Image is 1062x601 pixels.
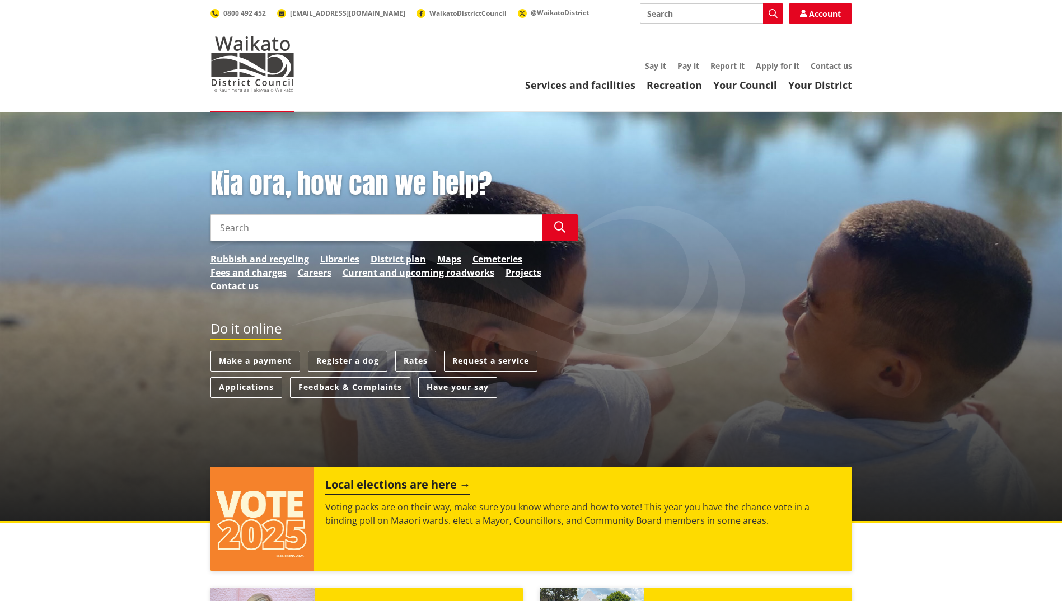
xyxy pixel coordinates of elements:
[210,351,300,372] a: Make a payment
[472,252,522,266] a: Cemeteries
[417,8,507,18] a: WaikatoDistrictCouncil
[210,214,542,241] input: Search input
[210,266,287,279] a: Fees and charges
[210,467,852,571] a: Local elections are here Voting packs are on their way, make sure you know where and how to vote!...
[210,8,266,18] a: 0800 492 452
[444,351,537,372] a: Request a service
[325,500,840,527] p: Voting packs are on their way, make sure you know where and how to vote! This year you have the c...
[210,467,315,571] img: Vote 2025
[713,78,777,92] a: Your Council
[290,377,410,398] a: Feedback & Complaints
[647,78,702,92] a: Recreation
[418,377,497,398] a: Have your say
[811,60,852,71] a: Contact us
[395,351,436,372] a: Rates
[210,279,259,293] a: Contact us
[640,3,783,24] input: Search input
[710,60,745,71] a: Report it
[223,8,266,18] span: 0800 492 452
[437,252,461,266] a: Maps
[531,8,589,17] span: @WaikatoDistrict
[645,60,666,71] a: Say it
[677,60,699,71] a: Pay it
[210,321,282,340] h2: Do it online
[506,266,541,279] a: Projects
[320,252,359,266] a: Libraries
[756,60,799,71] a: Apply for it
[210,168,578,200] h1: Kia ora, how can we help?
[210,377,282,398] a: Applications
[429,8,507,18] span: WaikatoDistrictCouncil
[371,252,426,266] a: District plan
[308,351,387,372] a: Register a dog
[525,78,635,92] a: Services and facilities
[277,8,405,18] a: [EMAIL_ADDRESS][DOMAIN_NAME]
[789,3,852,24] a: Account
[325,478,470,495] h2: Local elections are here
[210,252,309,266] a: Rubbish and recycling
[290,8,405,18] span: [EMAIL_ADDRESS][DOMAIN_NAME]
[788,78,852,92] a: Your District
[343,266,494,279] a: Current and upcoming roadworks
[210,36,294,92] img: Waikato District Council - Te Kaunihera aa Takiwaa o Waikato
[298,266,331,279] a: Careers
[518,8,589,17] a: @WaikatoDistrict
